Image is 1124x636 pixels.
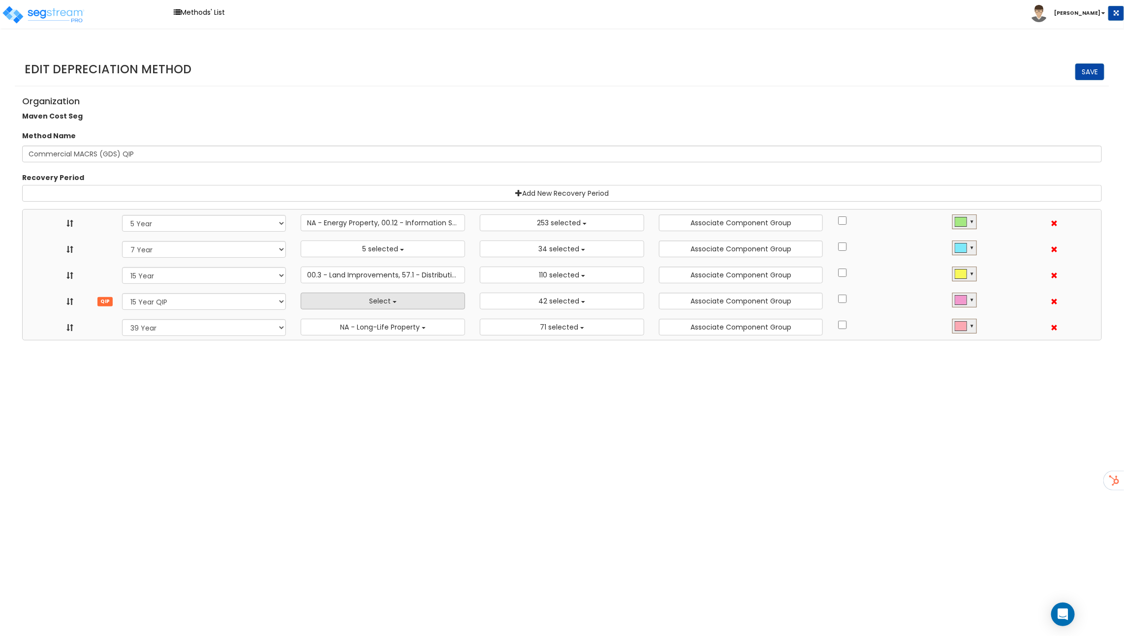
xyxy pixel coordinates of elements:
a: Add New Recovery Period [22,185,1102,202]
button: 110 selected [480,267,644,283]
button: Associate Component Group [659,267,823,283]
span: Select [369,296,391,306]
span: 71 selected [540,322,578,332]
button: NA - Long-Life Property [301,319,465,335]
span: 42 selected [538,296,579,306]
button: Associate Component Group [659,241,823,257]
label: Maven Cost Seg [22,111,83,121]
label: Method Name [22,131,76,141]
button: Associate Component Group [659,214,823,231]
input: Set as default recovery period [838,216,847,225]
span: 253 selected [537,218,581,228]
button: 00.3 - Land Improvements, 57.1 - Distributive Trades & Services - Billboard, Service Station Buil... [301,267,465,283]
button: 42 selected [480,293,644,309]
div: ▼ [969,295,974,303]
b: [PERSON_NAME] [1054,9,1100,17]
span: 5 selected [362,244,398,254]
div: ▼ [969,243,974,251]
span: 00.3 - Land Improvements, 57.1 - Distributive Trades & Services - Billboard, Service Station Buil... [307,270,809,280]
div: Open Intercom Messenger [1051,603,1075,626]
div: ▼ [969,321,974,329]
button: NA - Energy Property, 00.12 - Information Systems, 57.0 - Distributive Trades & Services [301,214,465,231]
div: ▼ [969,217,974,225]
input: Set as default recovery period [838,269,847,277]
span: 34 selected [538,244,579,254]
span: QIP [97,297,113,306]
span: NA - Energy Property, 00.12 - Information Systems, 57.0 - Distributive Trades & Services [307,218,605,228]
input: Set as default recovery period [838,242,847,251]
span: NA - Long-Life Property [340,322,420,332]
a: Save [1075,63,1104,80]
h3: Edit Depreciation Method [25,63,1104,76]
img: logo_pro_r.png [1,5,85,25]
div: ▼ [969,269,974,277]
button: Associate Component Group [659,293,823,309]
button: Select [301,293,465,309]
button: 5 selected [301,241,465,257]
button: 71 selected [480,319,644,335]
button: Associate Component Group [659,319,823,335]
button: 34 selected [480,241,644,257]
img: avatar.png [1030,5,1048,22]
label: Recovery Period [22,173,84,182]
span: 110 selected [539,270,579,280]
a: Methods' List [169,5,230,20]
h4: Organization [22,96,1102,106]
input: Set as default recovery period [838,321,847,329]
button: 253 selected [480,214,644,231]
input: Set as default recovery period [838,295,847,303]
